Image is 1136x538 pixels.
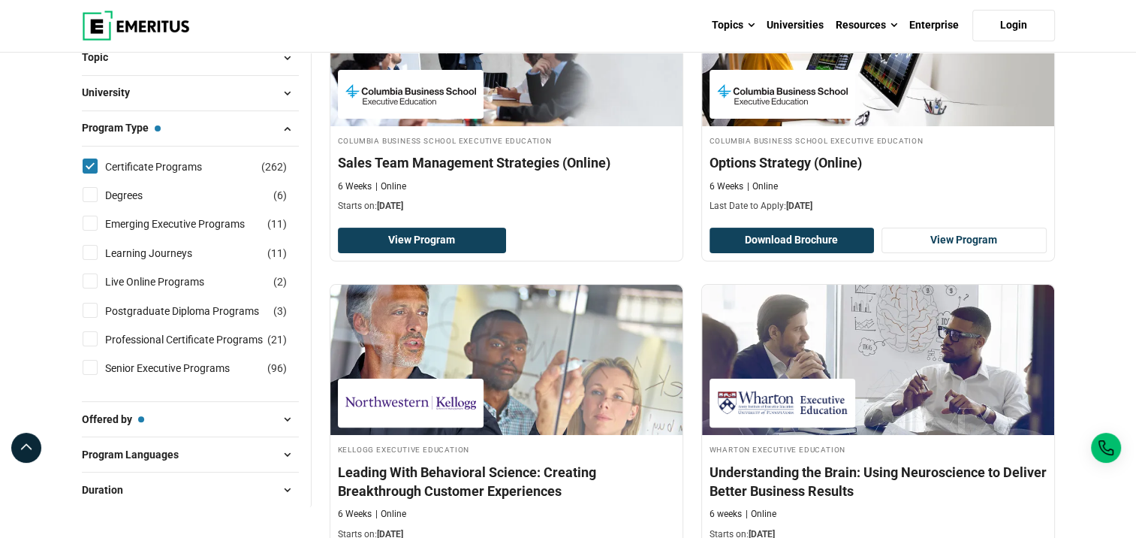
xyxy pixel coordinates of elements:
span: [DATE] [377,201,403,211]
img: Leading With Behavioral Science: Creating Breakthrough Customer Experiences | Online Sales and Ma... [330,285,683,435]
h4: Kellogg Executive Education [338,443,675,455]
span: 3 [277,305,283,317]
a: Live Online Programs [105,274,234,290]
h4: Columbia Business School Executive Education [710,134,1047,147]
a: Certificate Programs [105,159,232,175]
span: ( ) [267,216,287,232]
span: 21 [271,334,283,346]
a: View Program [881,228,1047,253]
p: 6 weeks [710,508,742,521]
span: Offered by [82,411,144,428]
a: Senior Executive Programs [105,360,260,376]
p: 6 Weeks [338,180,372,193]
button: Program Type [82,117,299,140]
span: 11 [271,218,283,230]
button: Program Languages [82,443,299,466]
span: University [82,84,142,101]
h4: Leading With Behavioral Science: Creating Breakthrough Customer Experiences [338,463,675,500]
a: Learning Journeys [105,245,222,261]
button: Download Brochure [710,228,875,253]
p: Online [746,508,776,521]
p: Online [375,180,406,193]
span: 6 [277,189,283,201]
span: ( ) [267,331,287,348]
span: 11 [271,247,283,259]
button: Duration [82,479,299,501]
h4: Options Strategy (Online) [710,153,1047,172]
img: Kellogg Executive Education [345,386,476,420]
h4: Wharton Executive Education [710,443,1047,455]
p: Starts on: [338,200,675,213]
a: Professional Certificate Programs [105,331,293,348]
img: Wharton Executive Education [717,386,848,420]
button: Offered by [82,408,299,431]
button: Topic [82,47,299,69]
span: Program Type [82,119,161,136]
span: Duration [82,482,135,498]
a: Postgraduate Diploma Programs [105,303,289,319]
span: Program Languages [82,446,191,463]
p: Last Date to Apply: [710,200,1047,213]
span: ( ) [267,245,287,261]
span: 96 [271,362,283,374]
button: University [82,82,299,104]
img: Understanding the Brain: Using Neuroscience to Deliver Better Business Results | Online Business ... [702,285,1054,435]
span: ( ) [261,159,287,175]
p: 6 Weeks [338,508,372,521]
span: ( ) [267,360,287,376]
a: Degrees [105,187,173,204]
h4: Sales Team Management Strategies (Online) [338,153,675,172]
h4: Columbia Business School Executive Education [338,134,675,147]
span: 2 [277,276,283,288]
img: Columbia Business School Executive Education [345,77,476,111]
p: 6 Weeks [710,180,743,193]
span: 262 [265,161,283,173]
a: Emerging Executive Programs [105,216,275,232]
span: ( ) [273,187,287,204]
span: Topic [82,49,120,65]
p: Online [375,508,406,521]
span: ( ) [273,274,287,290]
p: Online [747,180,778,193]
h4: Understanding the Brain: Using Neuroscience to Deliver Better Business Results [710,463,1047,500]
a: View Program [338,228,507,253]
img: Columbia Business School Executive Education [717,77,848,111]
span: ( ) [273,303,287,319]
span: [DATE] [786,201,812,211]
a: Login [972,10,1055,41]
